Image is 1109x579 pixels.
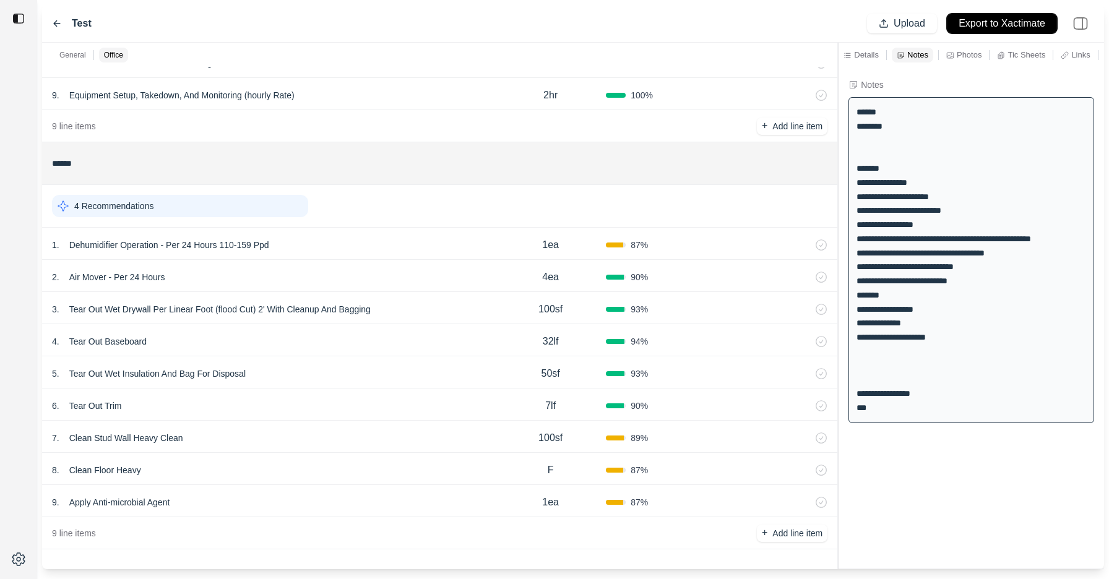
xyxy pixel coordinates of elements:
[52,120,96,132] p: 9 line items
[542,238,559,252] p: 1ea
[52,527,96,539] p: 9 line items
[52,367,59,380] p: 5 .
[631,335,648,348] span: 94 %
[542,270,559,285] p: 4ea
[959,17,1045,31] p: Export to Xactimate
[64,333,152,350] p: Tear Out Baseboard
[52,464,59,476] p: 8 .
[631,303,648,315] span: 93 %
[64,494,175,511] p: Apply Anti-microbial Agent
[757,118,827,135] button: +Add line item
[631,367,648,380] span: 93 %
[861,79,884,91] div: Notes
[947,14,1057,33] button: Export to Xactimate
[52,89,59,101] p: 9 .
[64,429,188,447] p: Clean Stud Wall Heavy Clean
[957,49,982,60] p: Photos
[64,365,251,382] p: Tear Out Wet Insulation And Bag For Disposal
[631,464,648,476] span: 87 %
[542,495,559,510] p: 1ea
[64,87,300,104] p: Equipment Setup, Takedown, And Monitoring (hourly Rate)
[631,89,653,101] span: 100 %
[72,16,92,31] label: Test
[543,334,559,349] p: 32lf
[1071,49,1090,60] p: Links
[772,527,822,539] p: Add line item
[762,526,767,540] p: +
[894,17,925,31] p: Upload
[867,14,937,33] button: Upload
[52,496,59,508] p: 9 .
[772,120,822,132] p: Add line item
[52,239,59,251] p: 1 .
[64,301,376,318] p: Tear Out Wet Drywall Per Linear Foot (flood Cut) 2' With Cleanup And Bagging
[64,268,170,286] p: Air Mover - Per 24 Hours
[631,400,648,412] span: 90 %
[52,271,59,283] p: 2 .
[631,271,648,283] span: 90 %
[545,398,556,413] p: 7lf
[762,119,767,133] p: +
[104,50,123,60] p: Office
[907,49,928,60] p: Notes
[543,88,558,103] p: 2hr
[52,432,59,444] p: 7 .
[64,461,146,479] p: Clean Floor Heavy
[12,12,25,25] img: toggle sidebar
[52,335,59,348] p: 4 .
[59,50,86,60] p: General
[631,432,648,444] span: 89 %
[64,397,127,414] p: Tear Out Trim
[538,431,563,445] p: 100sf
[52,400,59,412] p: 6 .
[52,303,59,315] p: 3 .
[64,236,274,254] p: Dehumidifier Operation - Per 24 Hours 110-159 Ppd
[538,302,563,317] p: 100sf
[548,463,554,478] p: F
[1067,10,1094,37] img: right-panel.svg
[631,239,648,251] span: 87 %
[74,200,153,212] p: 4 Recommendations
[757,525,827,542] button: +Add line item
[631,496,648,508] span: 87 %
[542,366,560,381] p: 50sf
[1008,49,1045,60] p: Tic Sheets
[854,49,879,60] p: Details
